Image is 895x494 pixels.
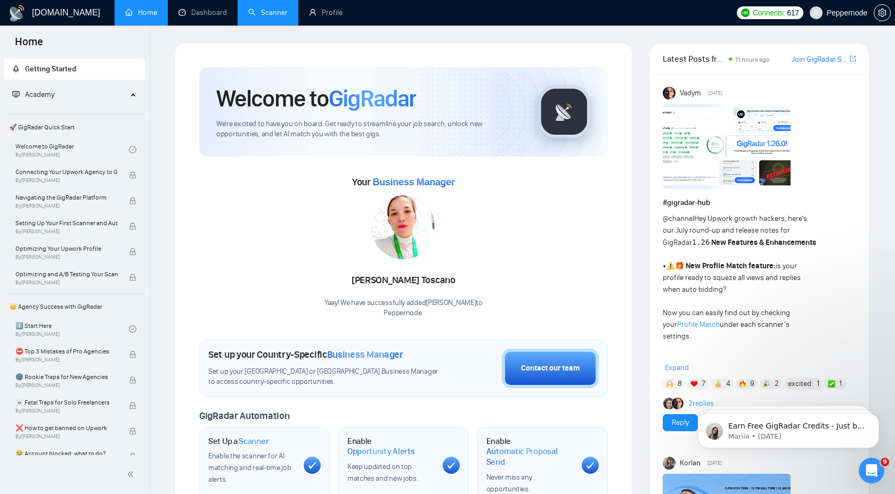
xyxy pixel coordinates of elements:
span: Latest Posts from the GigRadar Community [663,52,726,65]
span: Scanner [239,436,268,447]
span: 1 [839,378,842,389]
span: [DATE] [708,88,722,98]
span: lock [129,376,136,384]
span: lock [129,427,136,435]
a: userProfile [309,8,343,17]
button: Reply [663,414,698,431]
span: By [PERSON_NAME] [15,433,118,440]
h1: # gigradar-hub [663,197,856,209]
img: F09AC4U7ATU-image.png [663,104,791,189]
span: Navigating the GigRadar Platform [15,192,118,203]
span: Connecting Your Upwork Agency to GigRadar [15,167,118,177]
img: upwork-logo.png [741,9,750,17]
span: 🎁 [675,261,684,270]
button: Contact our team [502,349,599,388]
span: Setting Up Your First Scanner and Auto-Bidder [15,218,118,228]
span: 1 [817,378,819,389]
img: Alex B [663,398,675,409]
h1: Set up your Country-Specific [208,349,403,360]
img: gigradar-logo.png [538,85,591,138]
span: Korlan [680,457,701,469]
span: 9 [881,458,889,466]
a: Join GigRadar Slack Community [792,54,848,65]
span: ☠️ Fatal Traps for Solo Freelancers [15,397,118,408]
iframe: Intercom notifications message [682,391,895,465]
span: 🌚 Rookie Traps for New Agencies [15,372,118,382]
span: export [850,54,856,63]
strong: New Features & Enhancements [711,238,816,247]
span: lock [129,351,136,358]
a: setting [874,9,891,17]
span: setting [874,9,890,17]
span: 🚀 GigRadar Quick Start [5,117,144,138]
span: lock [129,223,136,230]
span: Academy [12,90,54,99]
span: double-left [127,469,137,480]
span: By [PERSON_NAME] [15,357,118,363]
span: 7 [702,378,705,389]
span: 8 [678,378,682,389]
img: 1687293024624-2.jpg [371,195,435,259]
a: export [850,54,856,64]
span: Expand [665,363,689,372]
span: :excited: [786,378,813,390]
span: 👑 Agency Success with GigRadar [5,296,144,317]
span: By [PERSON_NAME] [15,203,118,209]
h1: Enable [347,436,434,457]
span: Opportunity Alerts [347,446,415,457]
img: Korlan [663,457,676,470]
span: lock [129,197,136,204]
span: 4 [726,378,730,389]
span: rocket [12,65,20,72]
span: 9 [750,378,754,389]
span: We're excited to have you on board. Get ready to streamline your job search, unlock new opportuni... [216,119,520,139]
span: lock [129,274,136,281]
span: Academy [25,90,54,99]
span: GigRadar [329,84,416,113]
img: ❤️ [690,380,698,388]
button: setting [874,4,891,21]
span: user [812,9,820,17]
span: Business Manager [372,177,454,187]
span: Optimizing and A/B Testing Your Scanner for Better Results [15,269,118,279]
span: Home [6,34,52,56]
span: Keep updated on top matches and new jobs. [347,462,418,483]
h1: Enable [486,436,573,467]
img: 🎉 [763,380,770,388]
a: homeHome [125,8,157,17]
span: 11 hours ago [735,56,770,63]
span: Never miss any opportunities. [486,473,532,493]
span: Connects: [753,7,785,19]
p: Peppernode . [324,308,483,318]
span: 😭 Account blocked: what to do? [15,448,118,459]
span: lock [129,248,136,256]
span: @channel [663,214,694,223]
span: ⚠️ [666,261,675,270]
img: 🙌 [666,380,673,388]
iframe: Intercom live chat [859,458,884,483]
a: dashboardDashboard [178,8,227,17]
div: [PERSON_NAME] Toscano [324,271,483,290]
a: Reply [672,417,689,429]
img: Vadym [663,87,676,100]
span: 2 [775,378,779,389]
span: lock [129,453,136,460]
span: Business Manager [327,349,403,360]
span: By [PERSON_NAME] [15,228,118,235]
span: lock [129,402,136,409]
span: By [PERSON_NAME] [15,177,118,184]
code: 1.26 [692,238,710,246]
div: Yaay! We have successfully added [PERSON_NAME] to [324,298,483,318]
span: 617 [787,7,799,19]
img: ✅ [828,380,835,388]
span: By [PERSON_NAME] [15,408,118,414]
span: ⛔ Top 3 Mistakes of Pro Agencies [15,346,118,357]
img: logo [9,5,26,22]
a: searchScanner [248,8,288,17]
span: fund-projection-screen [12,90,20,98]
h1: Welcome to [216,84,416,113]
